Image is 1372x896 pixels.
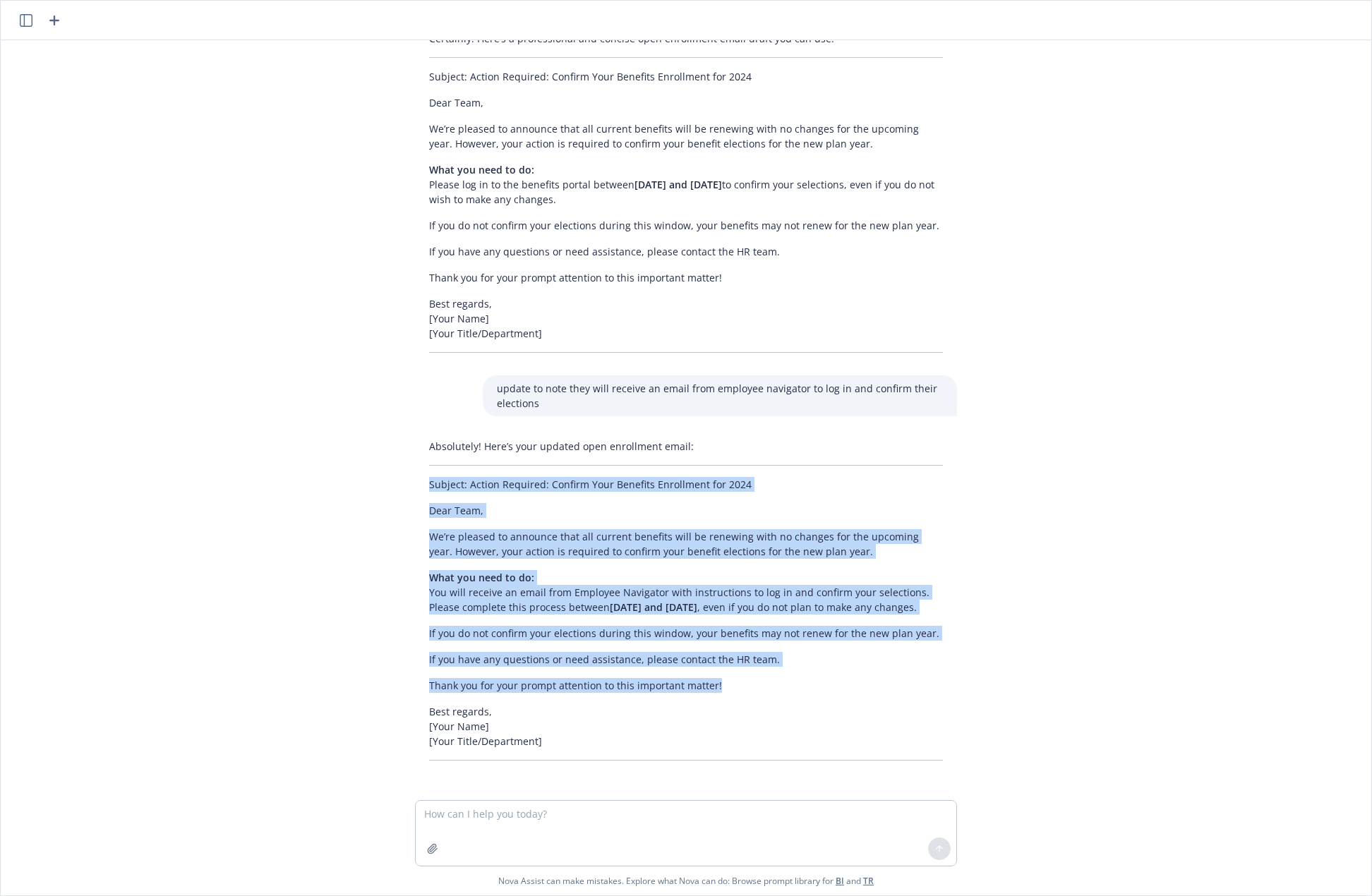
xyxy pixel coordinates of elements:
[610,600,697,614] span: [DATE] and [DATE]
[429,652,943,667] p: If you have any questions or need assistance, please contact the HR team.
[497,381,943,411] p: update to note they will receive an email from employee navigator to log in and confirm their ele...
[429,270,943,285] p: Thank you for your prompt attention to this important matter!
[429,626,943,641] p: If you do not confirm your elections during this window, your benefits may not renew for the new ...
[429,162,943,207] p: Please log in to the benefits portal between to confirm your selections, even if you do not wish ...
[836,875,844,887] a: BI
[429,218,943,233] p: If you do not confirm your elections during this window, your benefits may not renew for the new ...
[429,296,943,341] p: Best regards, [Your Name] [Your Title/Department]
[429,163,534,176] span: What you need to do:
[429,678,943,693] p: Thank you for your prompt attention to this important matter!
[429,477,943,492] p: Subject: Action Required: Confirm Your Benefits Enrollment for 2024
[429,503,943,518] p: Dear Team,
[634,178,722,191] span: [DATE] and [DATE]
[429,121,943,151] p: We’re pleased to announce that all current benefits will be renewing with no changes for the upco...
[429,69,943,84] p: Subject: Action Required: Confirm Your Benefits Enrollment for 2024
[429,244,943,259] p: If you have any questions or need assistance, please contact the HR team.
[429,529,943,559] p: We’re pleased to announce that all current benefits will be renewing with no changes for the upco...
[863,875,874,887] a: TR
[6,866,1366,895] span: Nova Assist can make mistakes. Explore what Nova can do: Browse prompt library for and
[429,439,943,454] p: Absolutely! Here’s your updated open enrollment email:
[429,571,534,584] span: What you need to do:
[429,570,943,615] p: You will receive an email from Employee Navigator with instructions to log in and confirm your se...
[429,95,943,110] p: Dear Team,
[429,704,943,749] p: Best regards, [Your Name] [Your Title/Department]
